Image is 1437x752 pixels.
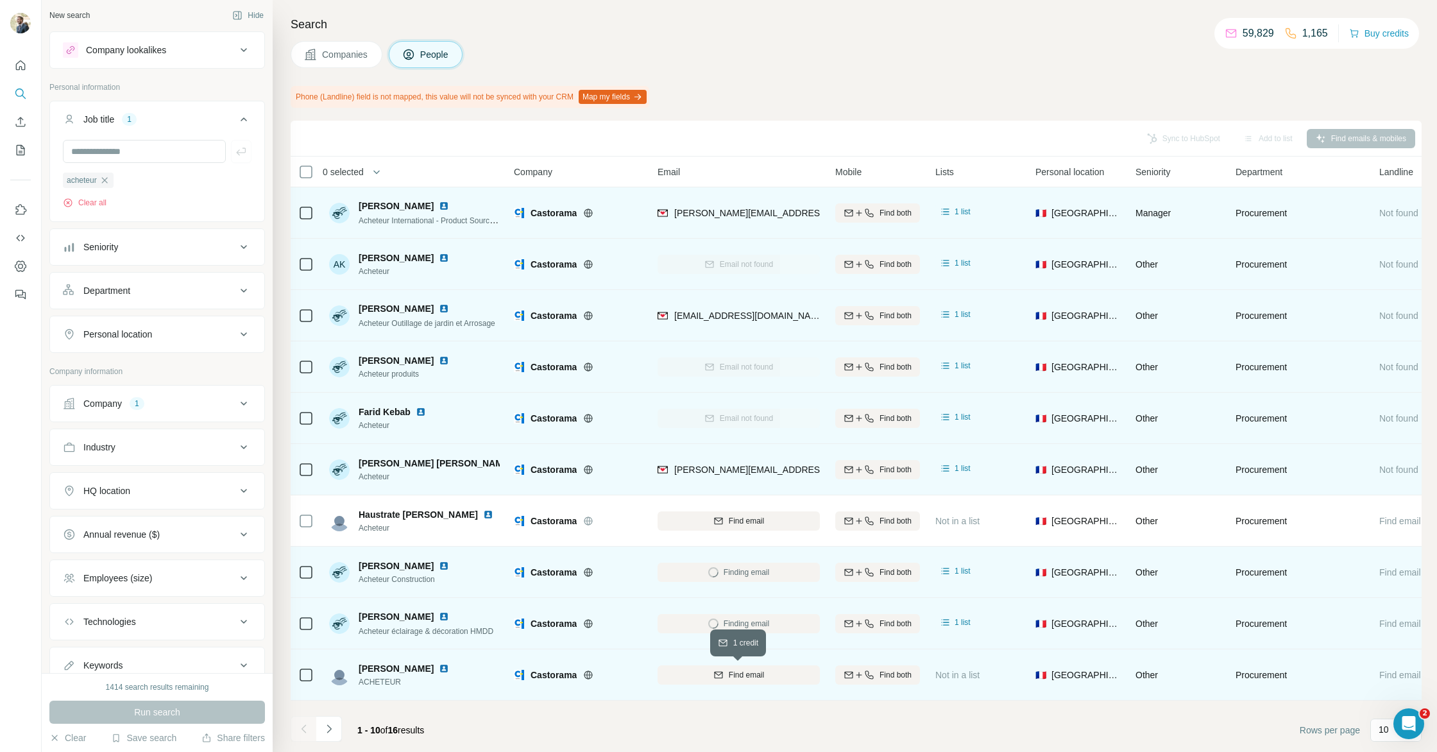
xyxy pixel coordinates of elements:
[1035,617,1046,630] span: 🇫🇷
[359,368,454,380] span: Acheteur produits
[1051,617,1120,630] span: [GEOGRAPHIC_DATA]
[1379,723,1389,736] p: 10
[1349,24,1409,42] button: Buy credits
[329,305,350,326] img: Avatar
[10,255,31,278] button: Dashboard
[1302,26,1328,41] p: 1,165
[514,208,524,218] img: Logo of Castorama
[291,15,1422,33] h4: Search
[880,361,912,373] span: Find both
[329,203,350,223] img: Avatar
[1035,669,1046,681] span: 🇫🇷
[531,515,577,527] span: Castorama
[835,203,920,223] button: Find both
[10,283,31,306] button: Feedback
[49,731,86,744] button: Clear
[1051,258,1120,271] span: [GEOGRAPHIC_DATA]
[359,200,434,212] span: [PERSON_NAME]
[880,207,912,219] span: Find both
[10,198,31,221] button: Use Surfe on LinkedIn
[1035,309,1046,322] span: 🇫🇷
[531,412,577,425] span: Castorama
[658,207,668,219] img: provider findymail logo
[50,432,264,463] button: Industry
[420,48,450,61] span: People
[329,613,350,634] img: Avatar
[835,614,920,633] button: Find both
[359,354,434,367] span: [PERSON_NAME]
[83,659,123,672] div: Keywords
[880,259,912,270] span: Find both
[658,511,820,531] button: Find email
[835,357,920,377] button: Find both
[50,650,264,681] button: Keywords
[83,615,136,628] div: Technologies
[49,366,265,377] p: Company information
[130,398,144,409] div: 1
[835,166,862,178] span: Mobile
[329,665,350,685] img: Avatar
[658,166,680,178] span: Email
[1051,412,1120,425] span: [GEOGRAPHIC_DATA]
[1135,670,1158,680] span: Other
[531,258,577,271] span: Castorama
[83,241,118,253] div: Seniority
[835,665,920,685] button: Find both
[388,725,398,735] span: 16
[83,113,114,126] div: Job title
[955,565,971,577] span: 1 list
[729,515,764,527] span: Find email
[83,284,130,297] div: Department
[955,463,971,474] span: 1 list
[50,388,264,419] button: Company1
[380,725,388,735] span: of
[1236,309,1287,322] span: Procurement
[1379,259,1418,269] span: Not found
[1135,208,1171,218] span: Manager
[10,139,31,162] button: My lists
[223,6,273,25] button: Hide
[1035,412,1046,425] span: 🇫🇷
[835,409,920,428] button: Find both
[63,197,106,209] button: Clear all
[514,516,524,526] img: Logo of Castorama
[10,110,31,133] button: Enrich CSV
[935,670,980,680] span: Not in a list
[674,465,974,475] span: [PERSON_NAME][EMAIL_ADDRESS][PERSON_NAME][DOMAIN_NAME]
[1236,166,1282,178] span: Department
[83,484,130,497] div: HQ location
[674,311,826,321] span: [EMAIL_ADDRESS][DOMAIN_NAME]
[1236,207,1287,219] span: Procurement
[83,572,152,585] div: Employees (size)
[49,81,265,93] p: Personal information
[880,515,912,527] span: Find both
[83,328,152,341] div: Personal location
[1236,361,1287,373] span: Procurement
[50,519,264,550] button: Annual revenue ($)
[67,175,97,186] span: acheteur
[359,627,493,636] span: Acheteur éclairage & décoration HMDD
[439,561,449,571] img: LinkedIn logo
[50,563,264,594] button: Employees (size)
[674,208,974,218] span: [PERSON_NAME][EMAIL_ADDRESS][PERSON_NAME][DOMAIN_NAME]
[1393,708,1424,739] iframe: Intercom live chat
[122,114,137,125] div: 1
[49,10,90,21] div: New search
[1051,669,1120,681] span: [GEOGRAPHIC_DATA]
[1051,207,1120,219] span: [GEOGRAPHIC_DATA]
[10,226,31,250] button: Use Surfe API
[86,44,166,56] div: Company lookalikes
[1379,311,1418,321] span: Not found
[83,528,160,541] div: Annual revenue ($)
[439,201,449,211] img: LinkedIn logo
[50,475,264,506] button: HQ location
[359,252,434,264] span: [PERSON_NAME]
[1135,465,1158,475] span: Other
[359,420,431,431] span: Acheteur
[50,319,264,350] button: Personal location
[201,731,265,744] button: Share filters
[329,562,350,583] img: Avatar
[359,560,434,572] span: [PERSON_NAME]
[955,360,971,372] span: 1 list
[1135,413,1158,423] span: Other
